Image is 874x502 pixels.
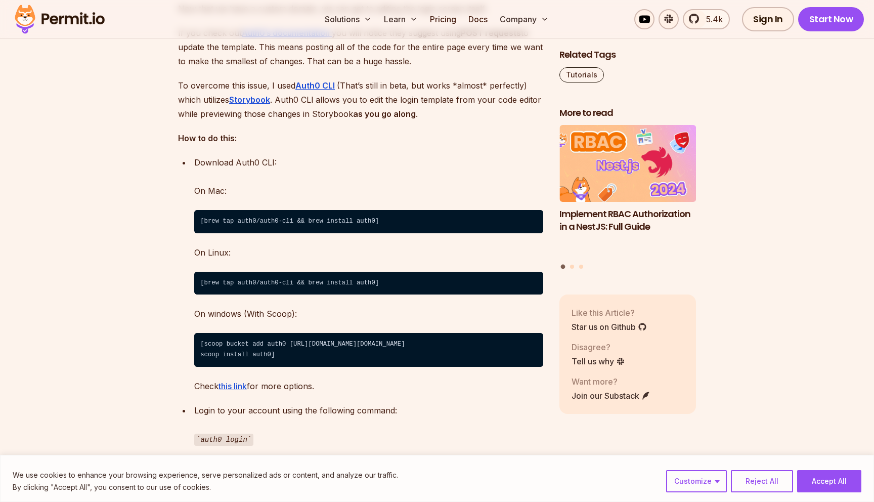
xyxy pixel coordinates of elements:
[194,333,543,367] code: [scoop bucket add auth0 [URL][DOMAIN_NAME][DOMAIN_NAME] ⁠scoop install auth0]
[570,265,574,269] button: Go to slide 2
[321,9,376,29] button: Solutions
[178,26,543,68] p: If you check out you will notice they suggest using to update the template. This means posting al...
[13,469,398,481] p: We use cookies to enhance your browsing experience, serve personalized ads or content, and analyz...
[559,49,696,61] h2: Related Tags
[700,13,723,25] span: 5.4k
[13,481,398,493] p: By clicking "Accept All", you consent to our use of cookies.
[572,355,625,367] a: Tell us why
[572,375,650,388] p: Want more?
[229,95,270,105] a: Storybook
[295,80,335,91] a: Auth0 CLI
[194,210,543,233] code: [brew tap auth0/auth0-cli && brew install auth0]
[426,9,460,29] a: Pricing
[572,390,650,402] a: Join our Substack
[731,470,793,492] button: Reject All
[683,9,730,29] a: 5.4k
[380,9,422,29] button: Learn
[178,133,237,143] strong: How to do this:
[572,341,625,353] p: Disagree?
[194,272,543,295] code: [brew tap auth0/auth0-cli && brew install auth0]
[561,265,565,269] button: Go to slide 1
[797,470,861,492] button: Accept All
[353,109,416,119] strong: as you go along
[10,2,109,36] img: Permit logo
[559,208,696,233] h3: Implement RBAC Authorization in a NestJS: Full Guide
[559,126,696,271] div: Posts
[219,381,247,391] a: this link
[559,107,696,119] h2: More to read
[559,126,696,259] li: 1 of 3
[666,470,727,492] button: Customize
[194,403,543,446] p: Login to your account using the following command:
[559,67,604,82] a: Tutorials
[194,434,253,446] code: auth0 login
[579,265,583,269] button: Go to slide 3
[798,7,864,31] a: Start Now
[194,307,543,321] p: On windows (With Scoop):
[464,9,492,29] a: Docs
[572,307,647,319] p: Like this Article?
[559,126,696,259] a: Implement RBAC Authorization in a NestJS: Full GuideImplement RBAC Authorization in a NestJS: Ful...
[572,321,647,333] a: Star us on Github
[194,379,543,393] p: Check for more options.
[496,9,553,29] button: Company
[559,126,696,202] img: Implement RBAC Authorization in a NestJS: Full Guide
[194,245,543,260] p: On Linux:
[178,78,543,121] p: To overcome this issue, I used (That’s still in beta, but works *almost* perfectly) which utilize...
[194,155,543,198] p: Download Auth0 CLI: On Mac:
[742,7,794,31] a: Sign In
